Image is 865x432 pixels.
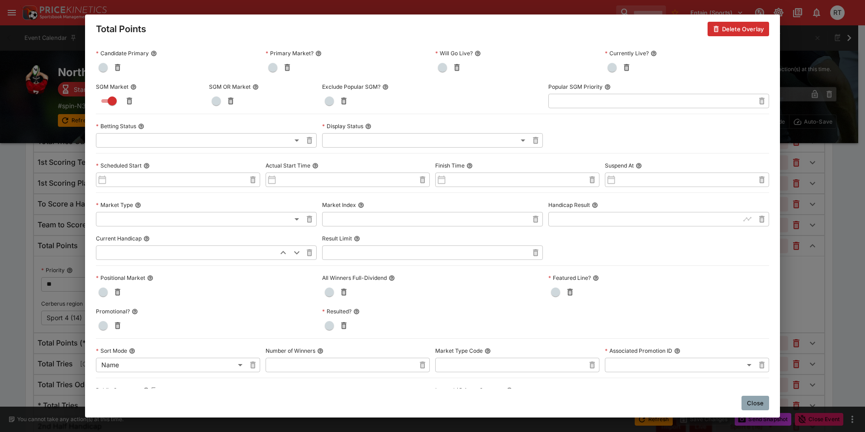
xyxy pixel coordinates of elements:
[130,84,137,90] button: SGM Market
[151,50,157,57] button: Candidate Primary
[358,202,364,208] button: Market Index
[674,348,680,354] button: Associated Promotion ID
[132,308,138,315] button: Promotional?
[317,348,323,354] button: Number of Winners
[322,235,352,242] p: Result Limit
[708,22,769,36] button: Delete Overlay
[389,275,395,281] button: All Winners Full-Dividend
[135,202,141,208] button: Market Type
[741,396,769,410] button: Close
[605,347,672,355] p: Associated Promotion ID
[315,50,322,57] button: Primary Market?
[604,84,611,90] button: Popular SGM Priority
[435,347,483,355] p: Market Type Code
[435,162,465,169] p: Finish Time
[143,235,150,242] button: Current Handicap
[466,163,473,169] button: Finish Time
[252,84,259,90] button: SGM OR Market
[548,201,590,209] p: Handicap Result
[96,162,142,169] p: Scheduled Start
[96,49,149,57] p: Candidate Primary
[322,274,387,282] p: All Winners Full-Dividend
[96,386,141,394] p: Public Comments
[593,275,599,281] button: Featured Line?
[96,307,130,315] p: Promotional?
[266,162,310,169] p: Actual Start Time
[651,50,657,57] button: Currently Live?
[636,163,642,169] button: Suspend At
[138,123,144,130] button: Betting Status
[382,84,389,90] button: Exclude Popular SGM?
[548,274,591,282] p: Featured Line?
[435,49,473,57] p: Will Go Live?
[143,163,150,169] button: Scheduled Start
[96,122,136,130] p: Betting Status
[322,201,356,209] p: Market Index
[96,358,246,372] div: Name
[129,348,135,354] button: Sort Mode
[96,347,127,355] p: Sort Mode
[605,162,634,169] p: Suspend At
[354,235,360,242] button: Result Limit
[322,83,380,91] p: Exclude Popular SGM?
[143,387,149,394] button: Public CommentsCopy To Clipboard
[209,83,251,91] p: SGM OR Market
[506,387,513,394] button: Internal / Private Comment
[266,49,314,57] p: Primary Market?
[151,387,157,394] button: Copy To Clipboard
[435,386,504,394] p: Internal / Private Comment
[365,123,371,130] button: Display Status
[322,307,352,315] p: Resulted?
[147,275,153,281] button: Positional Market
[96,235,142,242] p: Current Handicap
[96,23,146,35] h4: Total Points
[322,122,363,130] p: Display Status
[96,201,133,209] p: Market Type
[592,202,598,208] button: Handicap Result
[485,348,491,354] button: Market Type Code
[96,83,128,91] p: SGM Market
[96,274,145,282] p: Positional Market
[266,347,315,355] p: Number of Winners
[475,50,481,57] button: Will Go Live?
[605,49,649,57] p: Currently Live?
[312,163,318,169] button: Actual Start Time
[548,83,603,91] p: Popular SGM Priority
[353,308,360,315] button: Resulted?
